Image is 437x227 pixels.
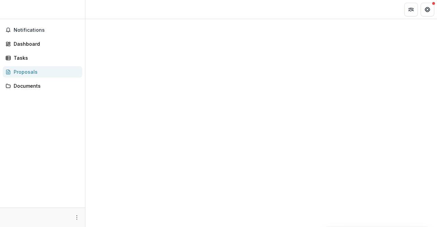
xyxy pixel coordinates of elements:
[73,213,81,222] button: More
[14,27,80,33] span: Notifications
[404,3,418,16] button: Partners
[421,3,434,16] button: Get Help
[14,40,77,47] div: Dashboard
[14,82,77,89] div: Documents
[14,54,77,61] div: Tasks
[3,38,82,49] a: Dashboard
[3,25,82,36] button: Notifications
[3,80,82,91] a: Documents
[3,66,82,77] a: Proposals
[14,68,77,75] div: Proposals
[3,52,82,63] a: Tasks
